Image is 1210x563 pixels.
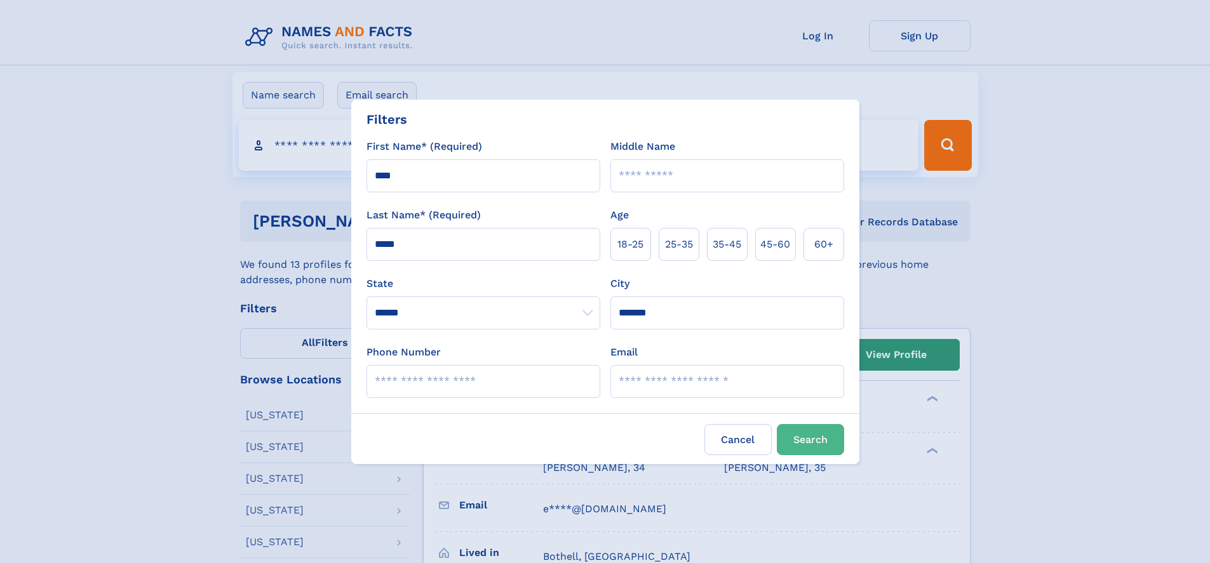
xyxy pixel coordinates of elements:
[366,110,407,129] div: Filters
[665,237,693,252] span: 25‑35
[610,276,629,291] label: City
[713,237,741,252] span: 35‑45
[366,139,482,154] label: First Name* (Required)
[610,139,675,154] label: Middle Name
[366,345,441,360] label: Phone Number
[617,237,643,252] span: 18‑25
[760,237,790,252] span: 45‑60
[814,237,833,252] span: 60+
[610,208,629,223] label: Age
[610,345,638,360] label: Email
[366,276,600,291] label: State
[777,424,844,455] button: Search
[704,424,772,455] label: Cancel
[366,208,481,223] label: Last Name* (Required)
